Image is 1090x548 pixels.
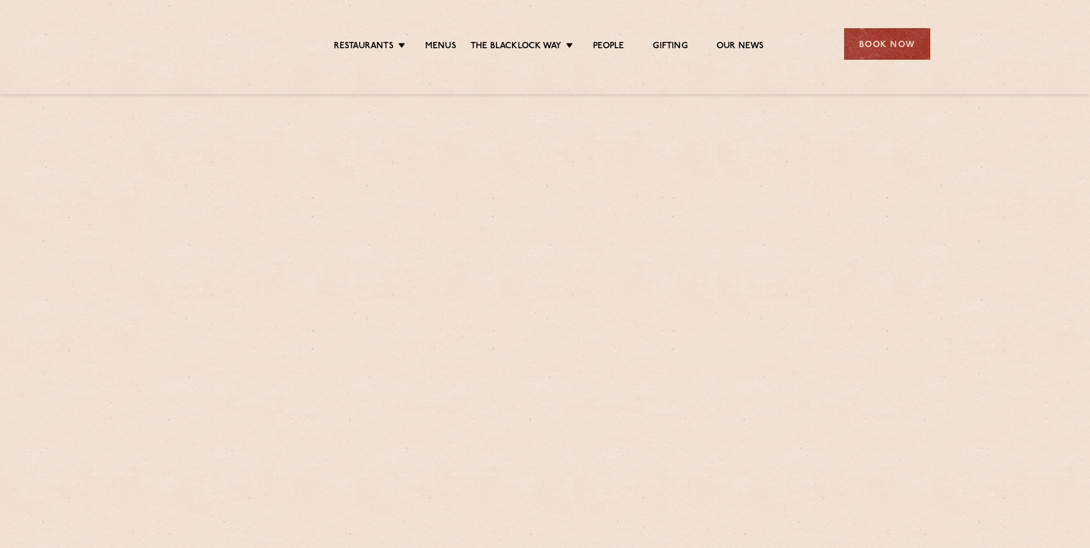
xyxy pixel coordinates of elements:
[653,41,687,53] a: Gifting
[425,41,456,53] a: Menus
[593,41,624,53] a: People
[334,41,394,53] a: Restaurants
[471,41,561,53] a: The Blacklock Way
[160,11,260,77] img: svg%3E
[717,41,764,53] a: Our News
[844,28,930,60] div: Book Now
